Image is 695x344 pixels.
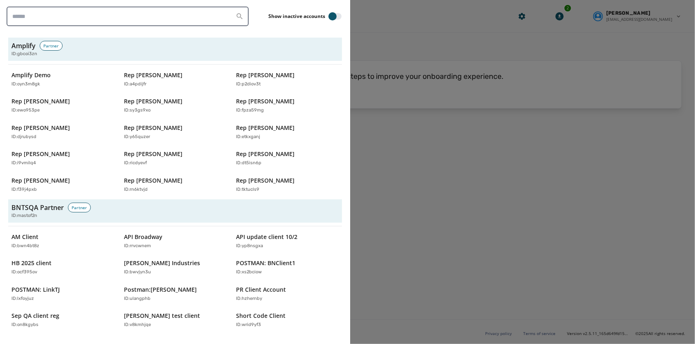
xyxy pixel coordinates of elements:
[236,176,295,185] p: Rep [PERSON_NAME]
[121,282,230,306] button: Postman:[PERSON_NAME]ID:ulangphb
[11,41,36,51] h3: Amplify
[121,256,230,279] button: [PERSON_NAME] IndustriesID:bwvjyn3u
[8,121,117,144] button: Rep [PERSON_NAME]ID:djrubysd
[8,68,117,91] button: Amplify DemoID:oyn3m8gk
[233,173,342,197] button: Rep [PERSON_NAME]ID:tktucls9
[233,230,342,253] button: API update client 10/2ID:yp8nsgxa
[11,243,39,250] p: ID: bwn4bt8z
[233,147,342,170] button: Rep [PERSON_NAME]ID:dt5isn6p
[121,94,230,117] button: Rep [PERSON_NAME]ID:sy3gs9xo
[236,312,286,320] p: Short Code Client
[236,150,295,158] p: Rep [PERSON_NAME]
[236,186,259,193] p: ID: tktucls9
[236,107,264,114] p: ID: fpza59mg
[236,259,295,267] p: POSTMAN: BNClient1
[11,150,70,158] p: Rep [PERSON_NAME]
[233,308,342,332] button: Short Code ClientID:wrid9yf3
[233,68,342,91] button: Rep [PERSON_NAME]ID:p2diov3t
[11,134,36,141] p: ID: djrubysd
[11,295,34,302] p: ID: lxfoyjuz
[11,322,38,328] p: ID: on8kgybs
[121,121,230,144] button: Rep [PERSON_NAME]ID:y65quzer
[236,269,262,276] p: ID: xs2bciow
[11,186,37,193] p: ID: f39j4pxb
[124,243,151,250] p: ID: rrvcwnem
[124,71,182,79] p: Rep [PERSON_NAME]
[236,243,263,250] p: ID: yp8nsgxa
[11,269,37,276] p: ID: ocf395ov
[11,233,38,241] p: AM Client
[121,173,230,197] button: Rep [PERSON_NAME]ID:rn6ktvjd
[8,282,117,306] button: POSTMAN: LinkTJID:lxfoyjuz
[124,107,151,114] p: ID: sy3gs9xo
[236,71,295,79] p: Rep [PERSON_NAME]
[11,81,40,88] p: ID: oyn3m8gk
[124,312,200,320] p: [PERSON_NAME] test client
[8,230,117,253] button: AM ClientID:bwn4bt8z
[11,212,37,219] span: ID: mastof2n
[121,308,230,332] button: [PERSON_NAME] test clientID:v8kmhjqe
[11,286,60,294] p: POSTMAN: LinkTJ
[121,147,230,170] button: Rep [PERSON_NAME]ID:ricdyevf
[233,256,342,279] button: POSTMAN: BNClient1ID:xs2bciow
[236,134,260,141] p: ID: etkxganj
[124,322,151,328] p: ID: v8kmhjqe
[11,107,40,114] p: ID: ewo953pe
[8,173,117,197] button: Rep [PERSON_NAME]ID:f39j4pxb
[124,160,147,167] p: ID: ricdyevf
[11,203,64,212] h3: BNTSQA Partner
[124,259,200,267] p: [PERSON_NAME] Industries
[11,97,70,105] p: Rep [PERSON_NAME]
[124,150,182,158] p: Rep [PERSON_NAME]
[124,97,182,105] p: Rep [PERSON_NAME]
[8,256,117,279] button: HB 2025 clientID:ocf395ov
[233,282,342,306] button: PR Client AccountID:hzhernby
[124,124,182,132] p: Rep [PERSON_NAME]
[236,124,295,132] p: Rep [PERSON_NAME]
[8,94,117,117] button: Rep [PERSON_NAME]ID:ewo953pe
[8,38,342,61] button: AmplifyPartnerID:gbcoi3zn
[8,308,117,332] button: Sep QA client regID:on8kgybs
[268,13,325,20] label: Show inactive accounts
[236,322,261,328] p: ID: wrid9yf3
[8,147,117,170] button: Rep [PERSON_NAME]ID:i9vmilq4
[236,286,286,294] p: PR Client Account
[8,199,342,223] button: BNTSQA PartnerPartnerID:mastof2n
[236,160,261,167] p: ID: dt5isn6p
[233,121,342,144] button: Rep [PERSON_NAME]ID:etkxganj
[236,295,262,302] p: ID: hzhernby
[11,312,59,320] p: Sep QA client reg
[40,41,63,51] div: Partner
[121,68,230,91] button: Rep [PERSON_NAME]ID:a4pdijfr
[11,71,51,79] p: Amplify Demo
[68,203,91,212] div: Partner
[124,186,148,193] p: ID: rn6ktvjd
[124,295,151,302] p: ID: ulangphb
[124,269,151,276] p: ID: bwvjyn3u
[236,81,261,88] p: ID: p2diov3t
[121,230,230,253] button: API BroadwayID:rrvcwnem
[11,259,52,267] p: HB 2025 client
[124,176,182,185] p: Rep [PERSON_NAME]
[11,160,36,167] p: ID: i9vmilq4
[233,94,342,117] button: Rep [PERSON_NAME]ID:fpza59mg
[11,176,70,185] p: Rep [PERSON_NAME]
[11,124,70,132] p: Rep [PERSON_NAME]
[124,81,146,88] p: ID: a4pdijfr
[124,233,162,241] p: API Broadway
[236,233,297,241] p: API update client 10/2
[124,286,197,294] p: Postman:[PERSON_NAME]
[236,97,295,105] p: Rep [PERSON_NAME]
[11,51,37,58] span: ID: gbcoi3zn
[124,134,150,141] p: ID: y65quzer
